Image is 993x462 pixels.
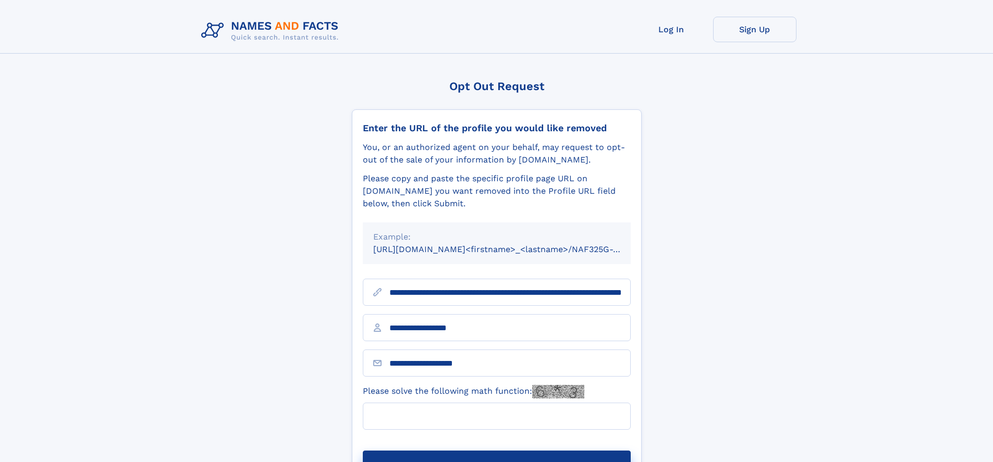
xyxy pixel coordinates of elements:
div: Opt Out Request [352,80,642,93]
a: Sign Up [713,17,796,42]
small: [URL][DOMAIN_NAME]<firstname>_<lastname>/NAF325G-xxxxxxxx [373,244,651,254]
a: Log In [630,17,713,42]
div: Enter the URL of the profile you would like removed [363,122,631,134]
label: Please solve the following math function: [363,385,584,398]
div: Example: [373,231,620,243]
div: You, or an authorized agent on your behalf, may request to opt-out of the sale of your informatio... [363,141,631,166]
img: Logo Names and Facts [197,17,347,45]
div: Please copy and paste the specific profile page URL on [DOMAIN_NAME] you want removed into the Pr... [363,172,631,210]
